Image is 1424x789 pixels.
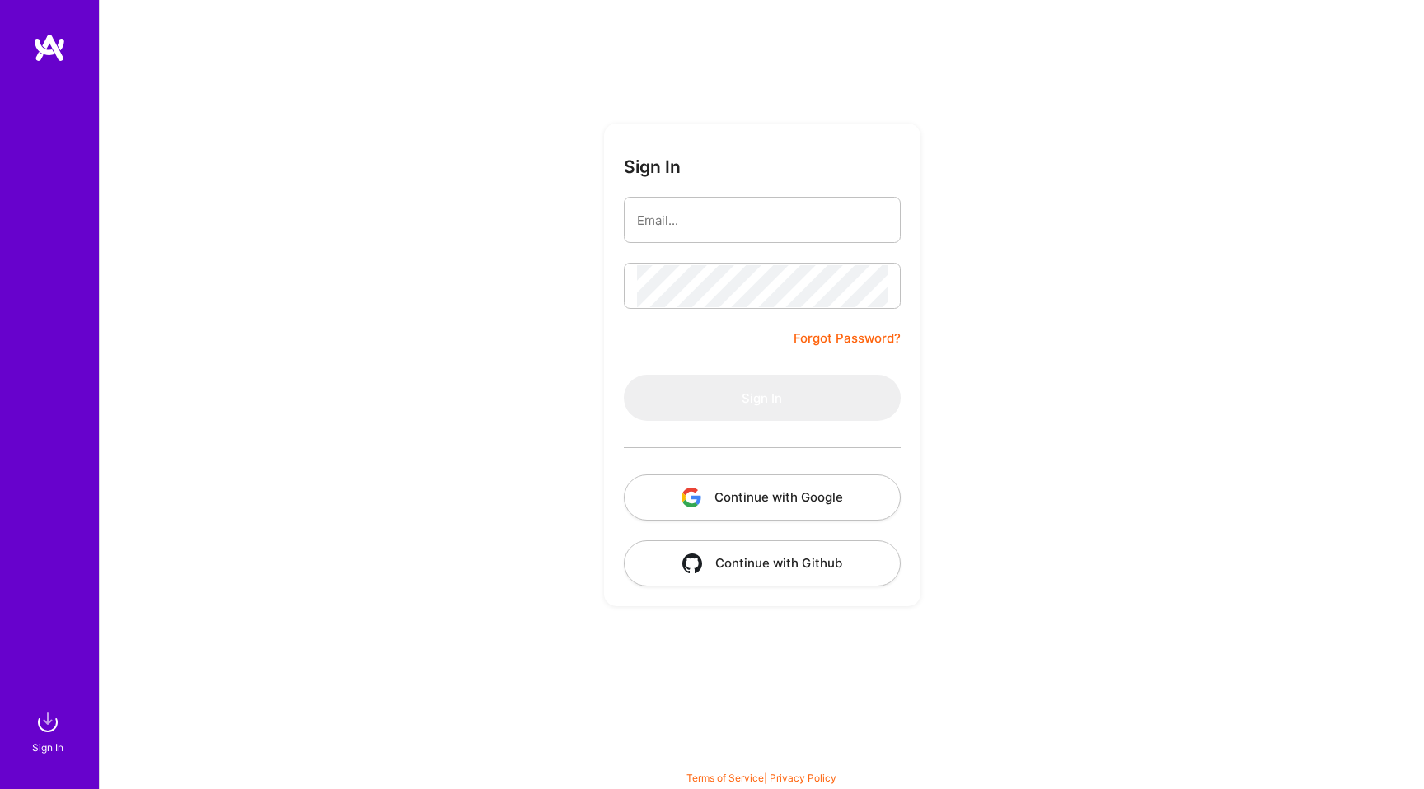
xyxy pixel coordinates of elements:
a: Privacy Policy [770,772,836,784]
h3: Sign In [624,156,681,177]
img: logo [33,33,66,63]
button: Continue with Google [624,474,901,521]
a: Terms of Service [686,772,764,784]
button: Continue with Github [624,540,901,586]
a: sign inSign In [35,706,64,756]
img: sign in [31,706,64,739]
a: Forgot Password? [794,329,901,348]
button: Sign In [624,375,901,421]
div: © 2025 ATeams Inc., All rights reserved. [99,740,1424,781]
div: Sign In [32,739,63,756]
img: icon [682,553,702,573]
input: Email... [637,199,888,241]
img: icon [682,488,701,507]
span: | [686,772,836,784]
